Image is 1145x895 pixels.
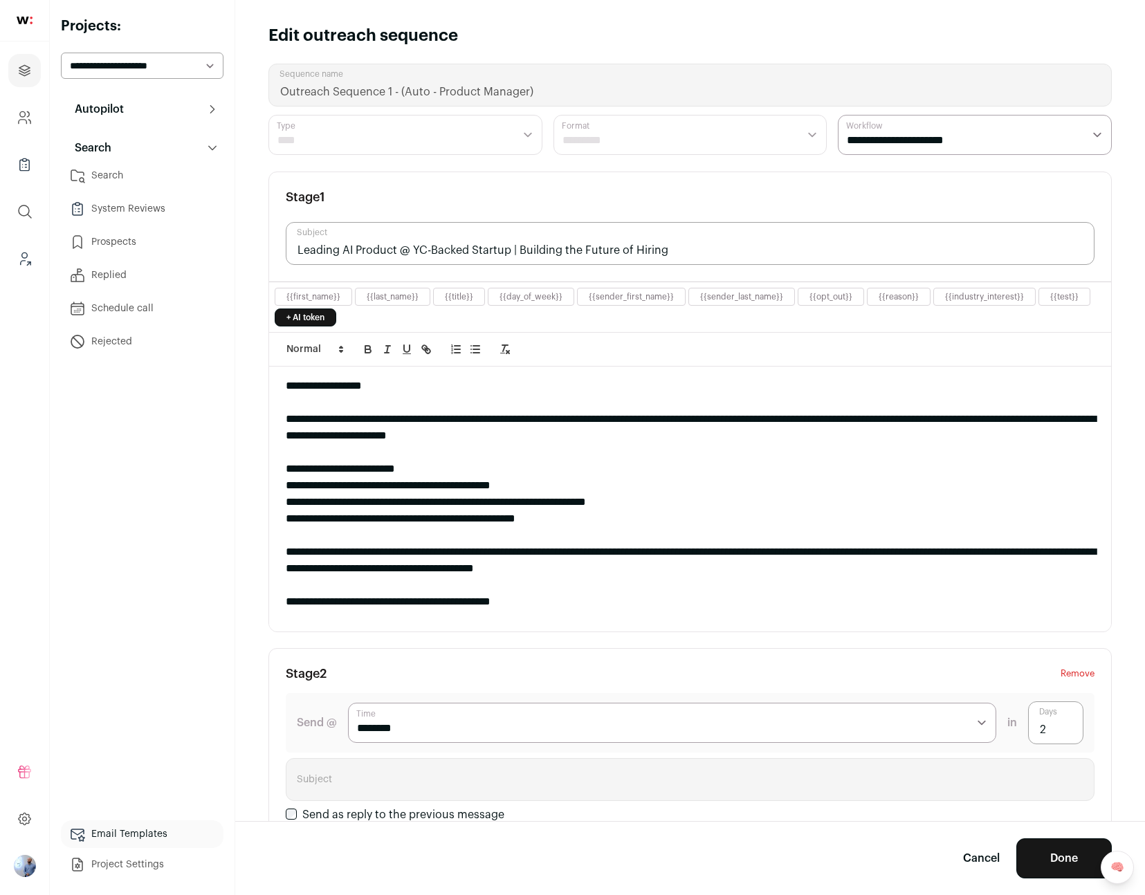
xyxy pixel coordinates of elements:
[367,291,419,302] button: {{last_name}}
[61,295,223,322] a: Schedule call
[8,242,41,275] a: Leads (Backoffice)
[61,134,223,162] button: Search
[61,820,223,848] a: Email Templates
[14,855,36,877] img: 97332-medium_jpg
[1061,665,1094,682] button: Remove
[286,291,340,302] button: {{first_name}}
[268,25,458,47] h1: Edit outreach sequence
[286,665,327,682] h3: Stage
[66,101,124,118] p: Autopilot
[700,291,783,302] button: {{sender_last_name}}
[445,291,473,302] button: {{title}}
[286,758,1094,801] input: Subject
[963,850,1000,867] a: Cancel
[302,809,504,820] label: Send as reply to the previous message
[61,17,223,36] h2: Projects:
[66,140,111,156] p: Search
[809,291,852,302] button: {{opt_out}}
[275,308,336,326] a: + AI token
[1050,291,1079,302] button: {{test}}
[61,162,223,190] a: Search
[61,228,223,256] a: Prospects
[8,148,41,181] a: Company Lists
[61,328,223,356] a: Rejected
[61,851,223,878] a: Project Settings
[61,95,223,123] button: Autopilot
[61,195,223,223] a: System Reviews
[61,261,223,289] a: Replied
[1016,838,1112,878] button: Done
[945,291,1024,302] button: {{industry_interest}}
[1007,714,1017,731] span: in
[1028,701,1083,744] input: Days
[1101,851,1134,884] a: 🧠
[14,855,36,877] button: Open dropdown
[17,17,33,24] img: wellfound-shorthand-0d5821cbd27db2630d0214b213865d53afaa358527fdda9d0ea32b1df1b89c2c.svg
[286,222,1094,265] input: Subject
[8,54,41,87] a: Projects
[320,667,327,680] span: 2
[286,189,325,205] h3: Stage
[8,101,41,134] a: Company and ATS Settings
[589,291,674,302] button: {{sender_first_name}}
[879,291,919,302] button: {{reason}}
[297,714,337,731] label: Send @
[268,64,1112,107] input: Sequence name
[500,291,562,302] button: {{day_of_week}}
[320,191,325,203] span: 1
